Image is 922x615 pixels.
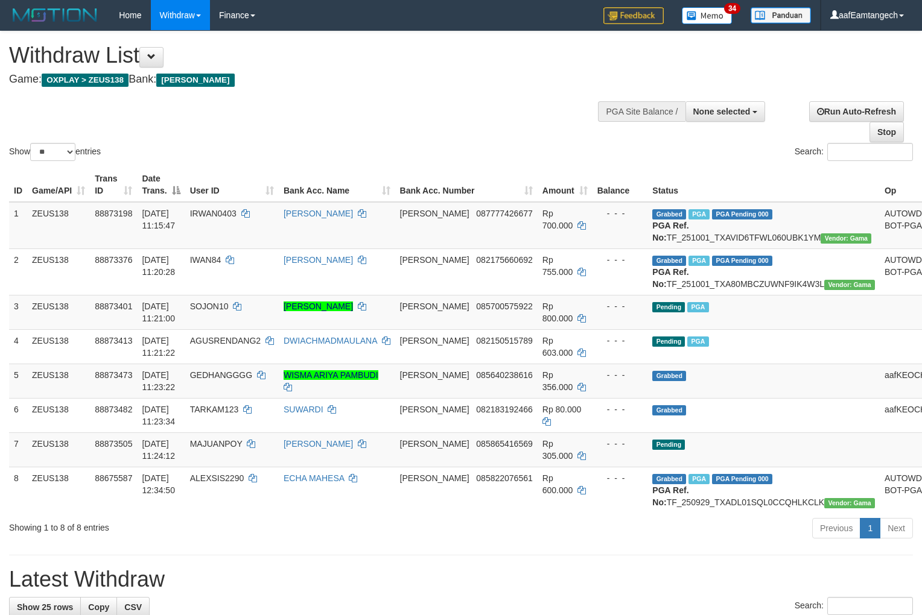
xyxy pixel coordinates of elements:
span: CSV [124,602,142,612]
span: 88873401 [95,301,132,311]
th: Amount: activate to sort column ascending [538,168,593,202]
span: [DATE] 11:23:22 [142,370,175,392]
span: [DATE] 11:15:47 [142,209,175,230]
td: ZEUS138 [27,202,90,249]
span: [PERSON_NAME] [400,473,469,483]
span: Pending [652,440,685,450]
span: [PERSON_NAME] [400,301,469,311]
span: [DATE] 11:21:22 [142,336,175,358]
span: Copy 085640238616 to clipboard [476,370,532,380]
img: Button%20Memo.svg [682,7,733,24]
span: Copy 085700575922 to clipboard [476,301,532,311]
td: 6 [9,398,27,432]
label: Show entries [9,143,101,161]
span: Rp 603.000 [542,336,573,358]
td: ZEUS138 [27,329,90,364]
div: - - - [597,472,643,484]
span: [PERSON_NAME] [400,336,469,345]
span: Grabbed [652,209,686,219]
span: ALEXSIS2290 [190,473,244,483]
td: 2 [9,248,27,295]
span: Show 25 rows [17,602,73,612]
th: Status [647,168,880,202]
span: 88873413 [95,336,132,345]
span: SOJON10 [190,301,229,311]
span: 88675587 [95,473,132,483]
span: Rp 755.000 [542,255,573,277]
span: 88873505 [95,439,132,449]
a: Next [880,518,913,538]
span: Marked by aafanarl [688,209,710,219]
th: ID [9,168,27,202]
span: OXPLAY > ZEUS138 [42,74,129,87]
input: Search: [827,597,913,615]
div: - - - [597,207,643,219]
span: Copy 082183192466 to clipboard [476,405,532,414]
span: Marked by aafanarl [688,256,710,266]
span: PGA Pending [712,474,772,484]
span: GEDHANGGGG [190,370,252,380]
input: Search: [827,143,913,161]
span: Grabbed [652,371,686,381]
td: 4 [9,329,27,364]
th: User ID: activate to sort column ascending [185,168,279,202]
td: TF_251001_TXA80MBCZUWNF9IK4W3L [647,248,880,295]
span: Pending [652,336,685,347]
th: Balance [593,168,648,202]
label: Search: [795,143,913,161]
div: PGA Site Balance / [598,101,685,122]
span: IWAN84 [190,255,221,265]
th: Bank Acc. Name: activate to sort column ascending [279,168,395,202]
span: Vendor URL: https://trx31.1velocity.biz [824,280,875,290]
td: ZEUS138 [27,398,90,432]
td: ZEUS138 [27,364,90,398]
td: ZEUS138 [27,248,90,295]
span: Copy 082175660692 to clipboard [476,255,532,265]
button: None selected [685,101,766,122]
a: Previous [812,518,860,538]
span: [DATE] 11:21:00 [142,301,175,323]
img: panduan.png [751,7,811,24]
select: Showentries [30,143,75,161]
span: PGA Pending [712,209,772,219]
th: Bank Acc. Number: activate to sort column ascending [395,168,538,202]
span: [PERSON_NAME] [400,209,469,218]
span: [DATE] 11:23:34 [142,405,175,426]
a: 1 [860,518,880,538]
span: AGUSRENDANG2 [190,336,261,345]
span: Rp 80.000 [542,405,582,414]
a: [PERSON_NAME] [284,209,353,218]
td: ZEUS138 [27,432,90,467]
td: TF_250929_TXADL01SQL0CCQHLKCLK [647,467,880,513]
span: [DATE] 12:34:50 [142,473,175,495]
a: Run Auto-Refresh [809,101,904,122]
span: Grabbed [652,256,686,266]
th: Date Trans.: activate to sort column descending [137,168,185,202]
div: - - - [597,438,643,450]
b: PGA Ref. No: [652,485,688,507]
a: DWIACHMADMAULANA [284,336,377,345]
a: Stop [870,122,904,142]
span: 34 [724,3,740,14]
span: MAJUANPOY [190,439,243,449]
td: 3 [9,295,27,329]
b: PGA Ref. No: [652,267,688,289]
a: SUWARDI [284,405,323,414]
span: [DATE] 11:20:28 [142,255,175,277]
span: [DATE] 11:24:12 [142,439,175,461]
td: 1 [9,202,27,249]
span: Copy 087777426677 to clipboard [476,209,532,218]
td: TF_251001_TXAVID6TFWL060UBK1YM [647,202,880,249]
td: 7 [9,432,27,467]
td: 8 [9,467,27,513]
span: Rp 800.000 [542,301,573,323]
span: Rp 700.000 [542,209,573,230]
span: 88873376 [95,255,132,265]
h4: Game: Bank: [9,74,603,86]
span: [PERSON_NAME] [156,74,234,87]
span: 88873473 [95,370,132,380]
td: 5 [9,364,27,398]
b: PGA Ref. No: [652,221,688,242]
img: MOTION_logo.png [9,6,101,24]
span: [PERSON_NAME] [400,255,469,265]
